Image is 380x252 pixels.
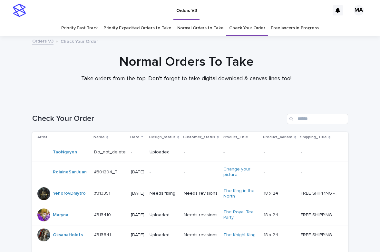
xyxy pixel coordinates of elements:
[53,212,68,218] a: Maryna
[32,161,348,183] tr: RolaineSanJuan #301204_T#301204_T [DATE]--Change your picture -- --
[32,183,348,204] tr: YehorovDmytro #313351#313351 [DATE]Needs fixingNeeds revisionsThe King in the North 18 x 2418 x 2...
[301,231,339,238] p: FREE SHIPPING - preview in 1-2 business days, after your approval delivery will take 5-10 b.d.
[184,191,218,196] p: Needs revisions
[131,232,144,238] p: [DATE]
[263,134,293,141] p: Product_Variant
[354,5,364,15] div: MA
[103,21,171,36] a: Priority Expedited Orders to Take
[13,4,26,17] img: stacker-logo-s-only.png
[28,54,344,70] h1: Normal Orders To Take
[32,204,348,226] tr: Maryna #313410#313410 [DATE]UploadedNeeds revisionsThe Royal Tea Party 18 x 2418 x 24 FREE SHIPPI...
[32,226,348,244] tr: OksanaHolets #313641#313641 [DATE]UploadedNeeds revisionsThe Knight King 18 x 2418 x 24 FREE SHIP...
[94,148,127,155] p: Do_not_delete
[131,212,144,218] p: [DATE]
[264,148,266,155] p: -
[53,170,87,175] a: RolaineSanJuan
[53,232,83,238] a: OksanaHolets
[287,114,348,124] input: Search
[53,191,86,196] a: YehorovDmytro
[150,232,179,238] p: Uploaded
[223,188,258,199] a: The King in the North
[94,211,112,218] p: #313410
[223,232,256,238] a: The Knight King
[223,134,248,141] p: Product_Title
[300,134,327,141] p: Shipping_Title
[184,232,218,238] p: Needs revisions
[184,170,218,175] p: -
[184,150,218,155] p: -
[37,134,47,141] p: Artist
[130,134,140,141] p: Date
[131,170,144,175] p: [DATE]
[94,231,112,238] p: #313641
[150,170,179,175] p: -
[184,212,218,218] p: Needs revisions
[150,150,179,155] p: Uploaded
[223,167,258,178] a: Change your picture
[301,168,303,175] p: -
[177,21,224,36] a: Normal Orders to Take
[32,114,284,123] h1: Check Your Order
[183,134,215,141] p: Customer_status
[32,37,54,44] a: Orders V3
[229,21,265,36] a: Check Your Order
[131,150,144,155] p: -
[264,168,266,175] p: -
[301,189,339,196] p: FREE SHIPPING - preview in 1-2 business days, after your approval delivery will take 5-10 b.d.
[61,37,98,44] p: Check Your Order
[149,134,176,141] p: Design_status
[131,191,144,196] p: [DATE]
[57,75,315,82] p: Take orders from the top. Don't forget to take digital download & canvas lines too!
[94,189,112,196] p: #313351
[223,209,258,220] a: The Royal Tea Party
[264,231,279,238] p: 18 x 24
[271,21,319,36] a: Freelancers in Progress
[94,168,119,175] p: #301204_T
[301,148,303,155] p: -
[53,150,77,155] a: TaoNguyen
[150,212,179,218] p: Uploaded
[264,189,279,196] p: 18 x 24
[301,211,339,218] p: FREE SHIPPING - preview in 1-2 business days, after your approval delivery will take 5-10 b.d.
[223,150,258,155] p: -
[150,191,179,196] p: Needs fixing
[61,21,98,36] a: Priority Fast Track
[264,211,279,218] p: 18 x 24
[32,143,348,161] tr: TaoNguyen Do_not_deleteDo_not_delete -Uploaded---- --
[93,134,105,141] p: Name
